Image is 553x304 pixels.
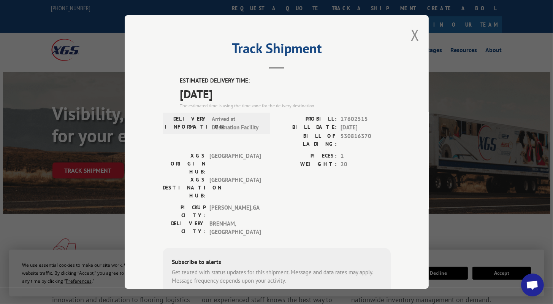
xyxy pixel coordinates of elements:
[172,257,382,268] div: Subscribe to alerts
[163,204,206,220] label: PICKUP CITY:
[277,123,337,132] label: BILL DATE:
[180,76,391,85] label: ESTIMATED DELIVERY TIME:
[163,220,206,237] label: DELIVERY CITY:
[209,204,261,220] span: [PERSON_NAME] , GA
[277,160,337,169] label: WEIGHT:
[341,115,391,124] span: 17602515
[212,115,263,132] span: Arrived at Destination Facility
[277,132,337,148] label: BILL OF LADING:
[277,152,337,161] label: PIECES:
[180,102,391,109] div: The estimated time is using the time zone for the delivery destination.
[209,176,261,200] span: [GEOGRAPHIC_DATA]
[163,43,391,57] h2: Track Shipment
[163,176,206,200] label: XGS DESTINATION HUB:
[277,115,337,124] label: PROBILL:
[521,274,544,296] div: Open chat
[209,220,261,237] span: BRENHAM , [GEOGRAPHIC_DATA]
[341,160,391,169] span: 20
[411,25,419,45] button: Close modal
[209,152,261,176] span: [GEOGRAPHIC_DATA]
[180,85,391,102] span: [DATE]
[341,123,391,132] span: [DATE]
[341,152,391,161] span: 1
[341,132,391,148] span: 530816370
[163,152,206,176] label: XGS ORIGIN HUB:
[165,115,208,132] label: DELIVERY INFORMATION:
[172,268,382,285] div: Get texted with status updates for this shipment. Message and data rates may apply. Message frequ...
